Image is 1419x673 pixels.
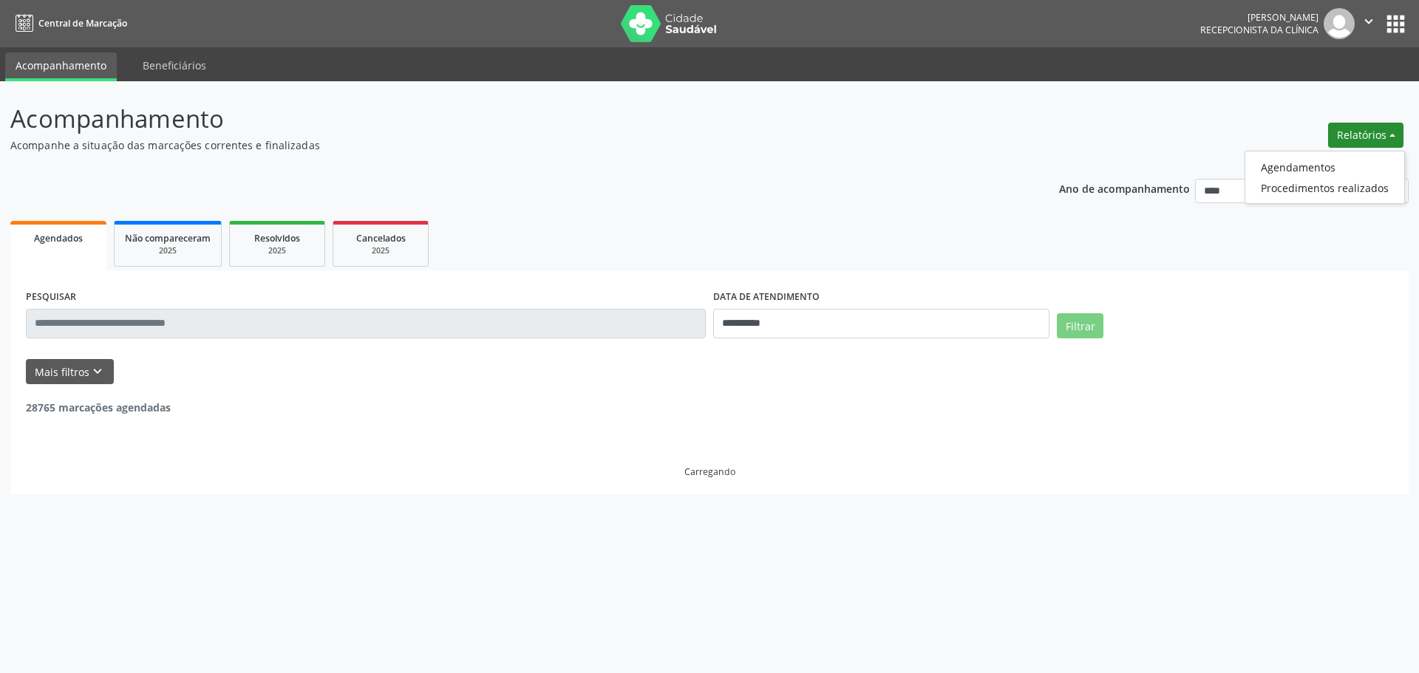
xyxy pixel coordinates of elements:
button: Filtrar [1057,313,1103,338]
label: PESQUISAR [26,286,76,309]
button: Mais filtroskeyboard_arrow_down [26,359,114,385]
span: Recepcionista da clínica [1200,24,1318,36]
p: Acompanhamento [10,100,989,137]
i: keyboard_arrow_down [89,363,106,380]
div: 2025 [125,245,211,256]
label: DATA DE ATENDIMENTO [713,286,820,309]
button: apps [1383,11,1409,37]
i:  [1361,13,1377,30]
span: Central de Marcação [38,17,127,30]
div: Carregando [684,465,735,478]
button:  [1355,8,1383,39]
ul: Relatórios [1245,151,1405,204]
a: Procedimentos realizados [1245,177,1404,198]
div: [PERSON_NAME] [1200,11,1318,24]
a: Acompanhamento [5,52,117,81]
a: Agendamentos [1245,157,1404,177]
strong: 28765 marcações agendadas [26,400,171,414]
button: Relatórios [1328,123,1403,148]
img: img [1324,8,1355,39]
span: Cancelados [356,232,406,245]
span: Agendados [34,232,83,245]
a: Beneficiários [132,52,217,78]
p: Ano de acompanhamento [1059,179,1190,197]
p: Acompanhe a situação das marcações correntes e finalizadas [10,137,989,153]
span: Não compareceram [125,232,211,245]
span: Resolvidos [254,232,300,245]
div: 2025 [240,245,314,256]
div: 2025 [344,245,418,256]
a: Central de Marcação [10,11,127,35]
